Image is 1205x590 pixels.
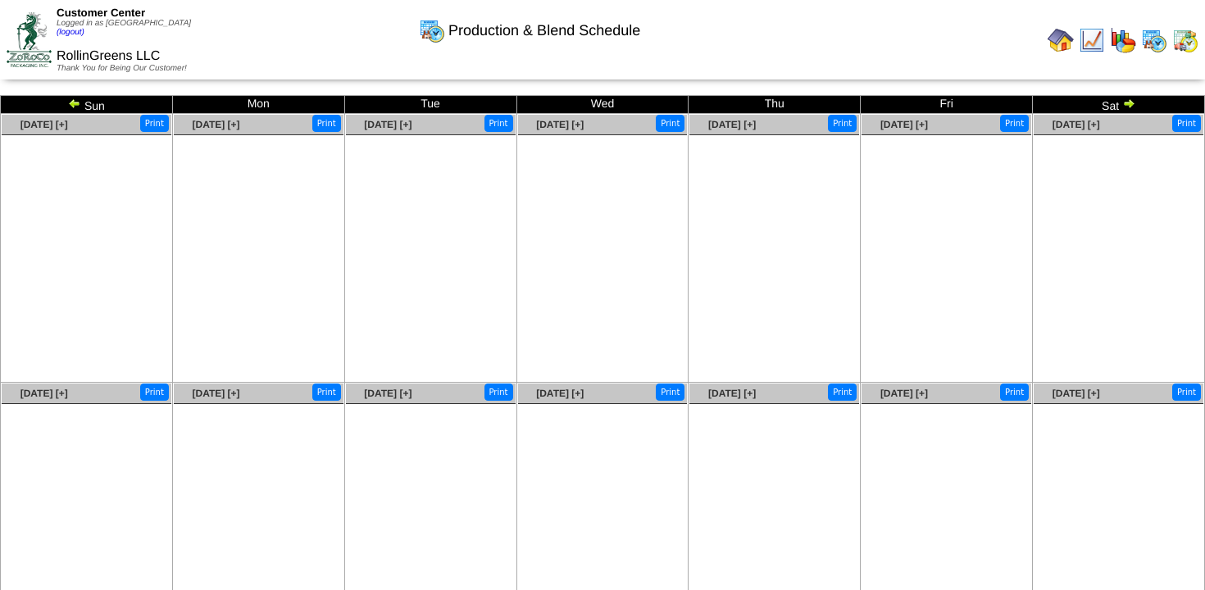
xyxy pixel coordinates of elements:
a: [DATE] [+] [364,388,412,399]
a: (logout) [57,28,84,37]
a: [DATE] [+] [880,119,928,130]
td: Wed [516,96,689,114]
button: Print [484,115,513,132]
td: Thu [689,96,861,114]
a: [DATE] [+] [536,388,584,399]
td: Sun [1,96,173,114]
td: Mon [172,96,344,114]
img: calendarinout.gif [1172,27,1198,53]
button: Print [656,115,684,132]
span: Thank You for Being Our Customer! [57,64,187,73]
a: [DATE] [+] [880,388,928,399]
a: [DATE] [+] [193,388,240,399]
a: [DATE] [+] [20,119,68,130]
img: home.gif [1048,27,1074,53]
td: Fri [861,96,1033,114]
img: arrowright.gif [1122,97,1135,110]
span: RollinGreens LLC [57,49,160,63]
button: Print [484,383,513,401]
button: Print [1000,383,1029,401]
a: [DATE] [+] [708,388,756,399]
button: Print [140,115,169,132]
button: Print [828,115,857,132]
button: Print [312,115,341,132]
img: line_graph.gif [1079,27,1105,53]
td: Sat [1033,96,1205,114]
button: Print [140,383,169,401]
img: ZoRoCo_Logo(Green%26Foil)%20jpg.webp [7,12,52,67]
a: [DATE] [+] [1053,388,1100,399]
img: graph.gif [1110,27,1136,53]
a: [DATE] [+] [708,119,756,130]
a: [DATE] [+] [1053,119,1100,130]
td: Tue [344,96,516,114]
img: calendarprod.gif [1141,27,1167,53]
a: [DATE] [+] [20,388,68,399]
button: Print [312,383,341,401]
a: [DATE] [+] [364,119,412,130]
button: Print [1172,115,1201,132]
span: Production & Blend Schedule [448,22,640,39]
span: Logged in as [GEOGRAPHIC_DATA] [57,19,191,37]
button: Print [1000,115,1029,132]
a: [DATE] [+] [193,119,240,130]
img: arrowleft.gif [68,97,81,110]
a: [DATE] [+] [536,119,584,130]
span: Customer Center [57,7,145,19]
img: calendarprod.gif [419,17,445,43]
button: Print [1172,383,1201,401]
button: Print [656,383,684,401]
button: Print [828,383,857,401]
